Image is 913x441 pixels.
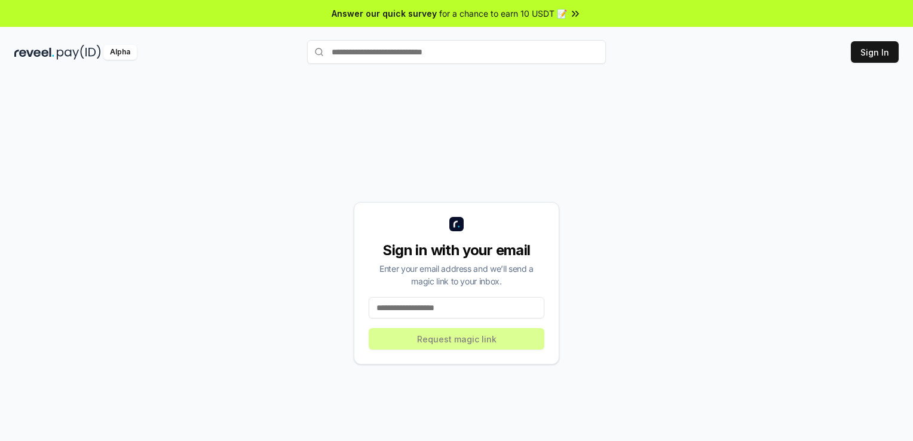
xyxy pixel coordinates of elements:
div: Alpha [103,45,137,60]
img: pay_id [57,45,101,60]
span: for a chance to earn 10 USDT 📝 [439,7,567,20]
span: Answer our quick survey [332,7,437,20]
div: Sign in with your email [369,241,544,260]
button: Sign In [851,41,899,63]
img: logo_small [449,217,464,231]
img: reveel_dark [14,45,54,60]
div: Enter your email address and we’ll send a magic link to your inbox. [369,262,544,287]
